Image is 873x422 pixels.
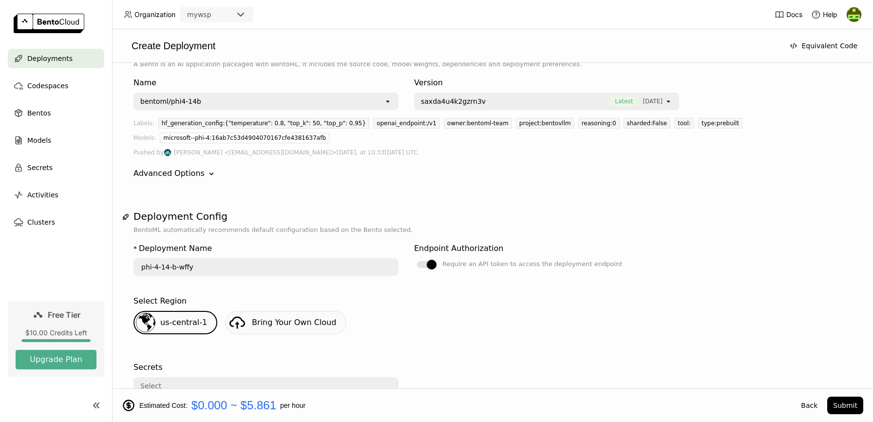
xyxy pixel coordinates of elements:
span: Codespaces [27,80,68,92]
div: Pushed by [DATE], at 10:33[DATE] UTC [133,147,852,158]
button: Equivalent Code [784,37,863,55]
div: mywsp [187,10,211,19]
img: logo [14,14,84,33]
a: Secrets [8,158,104,177]
a: Deployments [8,49,104,68]
a: Bring Your Own Cloud [225,311,346,334]
a: Docs [775,10,802,19]
span: Clusters [27,216,55,228]
a: Bentos [8,103,104,123]
span: Latest [609,96,639,106]
a: Activities [8,185,104,205]
div: Deployment Name [139,243,212,254]
input: Selected [object Object]. [664,96,664,106]
a: Clusters [8,212,104,232]
span: Bentos [27,107,51,119]
span: [DATE] [643,96,663,106]
div: Labels: [133,118,154,133]
span: Docs [786,10,802,19]
div: sharded:False [624,118,671,129]
div: Advanced Options [133,168,205,179]
span: [PERSON_NAME] <[EMAIL_ADDRESS][DOMAIN_NAME]> [174,147,336,158]
button: Back [795,397,823,414]
div: owner:bentoml-team [444,118,512,129]
svg: open [664,97,672,105]
div: reasoning:0 [578,118,620,129]
div: Require an API token to access the deployment endpoint [442,258,622,270]
div: microsoft--phi-4:16ab7c53d4904070167cfe4381637afb [160,133,329,143]
button: Submit [827,397,863,414]
input: Selected mywsp. [212,10,213,20]
span: Help [823,10,837,19]
span: Models [27,134,51,146]
span: saxda4u4k2gzrn3v [421,96,486,106]
button: Upgrade Plan [16,350,96,369]
p: BentoML automatically recommends default configuration based on the Bento selected. [133,225,852,235]
div: openai_endpoint:/v1 [373,118,440,129]
span: Deployments [27,53,73,64]
svg: Down [207,169,216,179]
div: Estimated Cost: per hour [122,399,791,412]
span: Free Tier [48,310,80,320]
div: Endpoint Authorization [414,243,503,254]
span: us-central-1 [160,318,207,327]
div: Select [140,381,161,391]
a: Models [8,131,104,150]
div: Name [133,77,399,89]
span: Activities [27,189,58,201]
div: Secrets [133,362,162,373]
span: $0.000 ~ $5.861 [191,399,276,412]
img: Aaron Pham [164,149,171,156]
p: A Bento is an AI application packaged with BentoML, it includes the source code, model weights, d... [133,59,852,69]
div: Help [811,10,837,19]
div: Advanced Options [133,168,852,179]
div: Version [414,77,679,89]
div: Models: [133,133,156,147]
span: Bring Your Own Cloud [252,318,336,327]
div: project:bentovllm [516,118,574,129]
a: Free Tier$10.00 Credits LeftUpgrade Plan [8,301,104,377]
span: Organization [134,10,175,19]
input: name of deployment (autogenerated if blank) [134,259,398,275]
svg: open [384,97,392,105]
a: Codespaces [8,76,104,96]
div: hf_generation_config:{"temperature": 0.8, "top_k": 50, "top_p": 0.95} [158,118,369,129]
div: Select Region [133,295,187,307]
div: type:prebuilt [698,118,742,129]
div: bentoml/phi4-14b [140,96,201,106]
div: Create Deployment [122,39,780,53]
div: $10.00 Credits Left [16,328,96,337]
img: Bindu Mohan [847,7,861,22]
span: Secrets [27,162,53,173]
div: tool: [674,118,694,129]
h1: Deployment Config [133,211,852,222]
div: us-central-1 [133,311,217,334]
